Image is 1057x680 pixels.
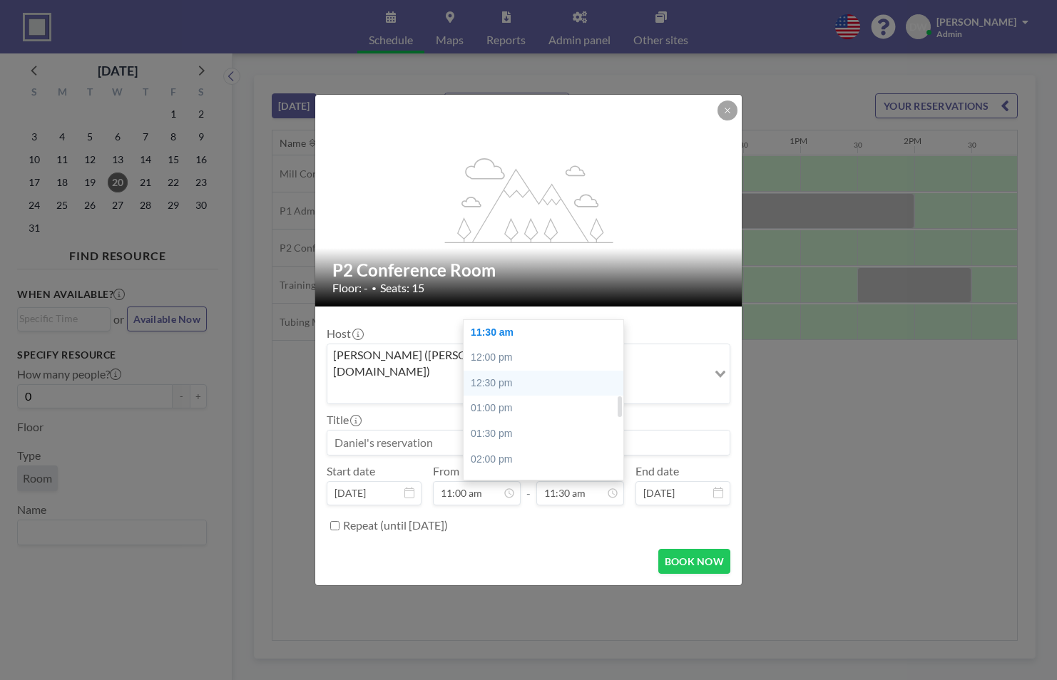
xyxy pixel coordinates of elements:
[464,396,630,421] div: 01:00 pm
[526,469,531,500] span: -
[327,431,730,455] input: Daniel's reservation
[464,345,630,371] div: 12:00 pm
[327,344,730,403] div: Search for option
[327,326,362,341] label: Host
[445,157,613,242] g: flex-grow: 1.2;
[464,320,630,346] div: 11:30 am
[327,413,360,427] label: Title
[464,421,630,447] div: 01:30 pm
[464,371,630,396] div: 12:30 pm
[372,283,377,294] span: •
[380,281,424,295] span: Seats: 15
[327,464,375,478] label: Start date
[658,549,730,574] button: BOOK NOW
[332,259,726,281] h2: P2 Conference Room
[330,347,705,379] span: [PERSON_NAME] ([PERSON_NAME][EMAIL_ADDRESS][DOMAIN_NAME])
[332,281,368,295] span: Floor: -
[433,464,459,478] label: From
[635,464,679,478] label: End date
[329,382,706,401] input: Search for option
[464,472,630,498] div: 02:30 pm
[464,447,630,473] div: 02:00 pm
[343,518,448,532] label: Repeat (until [DATE])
